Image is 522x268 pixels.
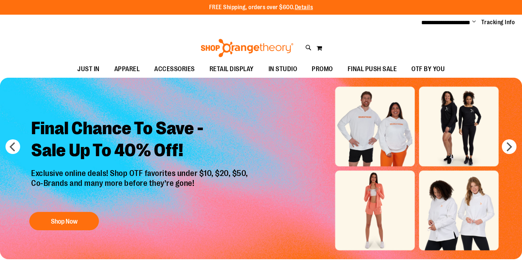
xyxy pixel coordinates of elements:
a: PROMO [304,61,340,78]
a: RETAIL DISPLAY [202,61,261,78]
p: Exclusive online deals! Shop OTF favorites under $10, $20, $50, Co-Brands and many more before th... [26,169,255,205]
a: Details [295,4,313,11]
span: APPAREL [114,61,140,77]
span: PROMO [312,61,333,77]
a: IN STUDIO [261,61,305,78]
span: IN STUDIO [269,61,297,77]
h2: Final Chance To Save - Sale Up To 40% Off! [26,112,255,169]
a: ACCESSORIES [147,61,202,78]
button: Account menu [472,19,476,26]
img: Shop Orangetheory [200,39,295,57]
a: Tracking Info [481,18,515,26]
a: APPAREL [107,61,147,78]
span: OTF BY YOU [411,61,445,77]
button: next [502,139,517,154]
a: Final Chance To Save -Sale Up To 40% Off! Exclusive online deals! Shop OTF favorites under $10, $... [26,112,255,234]
p: FREE Shipping, orders over $600. [209,3,313,12]
button: prev [5,139,20,154]
a: OTF BY YOU [404,61,452,78]
a: FINAL PUSH SALE [340,61,404,78]
a: JUST IN [70,61,107,78]
span: ACCESSORIES [154,61,195,77]
span: RETAIL DISPLAY [210,61,254,77]
span: FINAL PUSH SALE [348,61,397,77]
button: Shop Now [29,212,99,230]
span: JUST IN [77,61,100,77]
